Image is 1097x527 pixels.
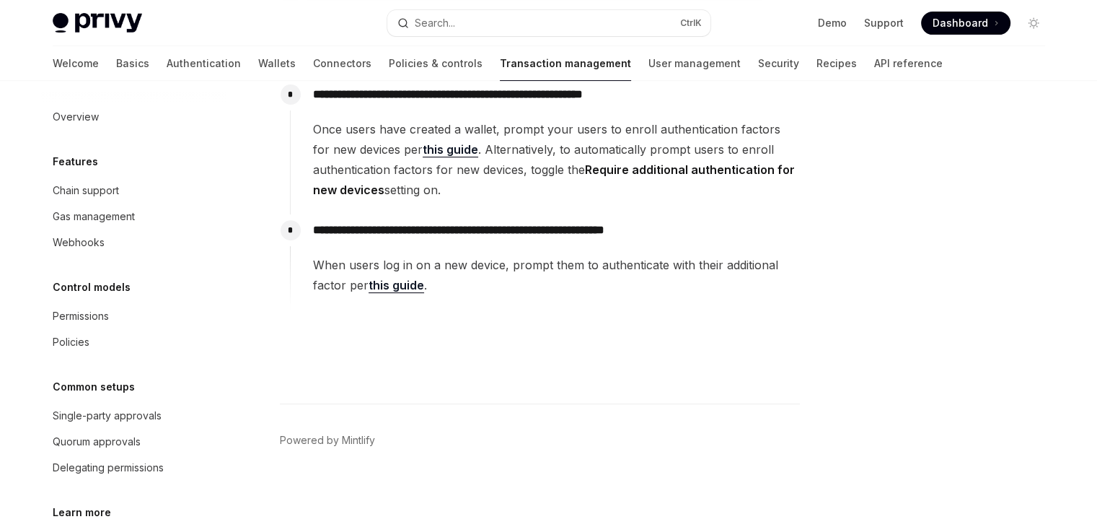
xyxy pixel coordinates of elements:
[933,16,988,30] span: Dashboard
[313,255,799,295] span: When users log in on a new device, prompt them to authenticate with their additional factor per .
[53,108,99,126] div: Overview
[53,234,105,251] div: Webhooks
[53,407,162,424] div: Single-party approvals
[167,46,241,81] a: Authentication
[53,378,135,396] h5: Common setups
[423,142,478,157] a: this guide
[280,433,375,448] a: Powered by Mintlify
[53,308,109,325] div: Permissions
[41,329,226,355] a: Policies
[816,46,857,81] a: Recipes
[758,46,799,81] a: Security
[874,46,943,81] a: API reference
[53,459,164,476] div: Delegating permissions
[648,46,741,81] a: User management
[53,182,119,199] div: Chain support
[41,104,226,130] a: Overview
[41,204,226,230] a: Gas management
[864,16,904,30] a: Support
[53,13,142,33] img: light logo
[53,279,131,296] h5: Control models
[41,455,226,481] a: Delegating permissions
[53,504,111,521] h5: Learn more
[313,46,371,81] a: Connectors
[116,46,149,81] a: Basics
[415,14,455,32] div: Search...
[41,303,226,329] a: Permissions
[53,208,135,225] div: Gas management
[41,178,226,204] a: Chain support
[818,16,847,30] a: Demo
[369,278,424,293] a: this guide
[258,46,296,81] a: Wallets
[1022,12,1045,35] button: Toggle dark mode
[500,46,631,81] a: Transaction management
[53,46,99,81] a: Welcome
[389,46,483,81] a: Policies & controls
[53,153,98,170] h5: Features
[313,119,799,200] span: Once users have created a wallet, prompt your users to enroll authentication factors for new devi...
[921,12,1010,35] a: Dashboard
[53,433,141,450] div: Quorum approvals
[313,162,795,197] strong: Require additional authentication for new devices
[53,334,89,351] div: Policies
[387,10,710,36] button: Search...CtrlK
[41,230,226,256] a: Webhooks
[41,429,226,455] a: Quorum approvals
[680,17,702,29] span: Ctrl K
[41,403,226,429] a: Single-party approvals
